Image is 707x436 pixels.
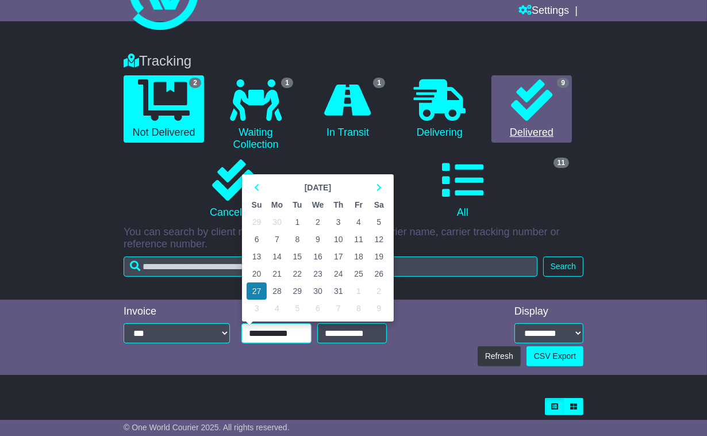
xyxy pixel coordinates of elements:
[267,300,287,317] td: 4
[369,282,389,300] td: 2
[267,231,287,248] td: 7
[353,155,572,223] a: 11 All
[124,155,342,223] a: Cancelled
[247,282,267,300] td: 27
[287,213,308,231] td: 1
[369,248,389,265] td: 19
[348,265,368,282] td: 25
[348,213,368,231] td: 4
[308,248,328,265] td: 16
[328,248,348,265] td: 17
[124,226,583,251] p: You can search by client name, OWC tracking number, carrier name, carrier tracking number or refe...
[554,158,569,168] span: 11
[267,248,287,265] td: 14
[287,282,308,300] td: 29
[118,53,589,70] div: Tracking
[369,231,389,248] td: 12
[328,213,348,231] td: 3
[399,75,480,143] a: Delivering
[189,78,201,88] span: 2
[267,213,287,231] td: 30
[518,2,569,21] a: Settings
[328,282,348,300] td: 31
[124,305,230,318] div: Invoice
[287,196,308,213] th: Tu
[373,78,385,88] span: 1
[267,179,368,196] th: Select Month
[514,305,583,318] div: Display
[348,300,368,317] td: 8
[247,265,267,282] td: 20
[247,213,267,231] td: 29
[369,196,389,213] th: Sa
[328,300,348,317] td: 7
[247,248,267,265] td: 13
[369,265,389,282] td: 26
[287,300,308,317] td: 5
[328,196,348,213] th: Th
[543,257,583,277] button: Search
[287,248,308,265] td: 15
[308,196,328,213] th: We
[287,231,308,248] td: 8
[308,300,328,317] td: 6
[247,231,267,248] td: 6
[267,282,287,300] td: 28
[247,300,267,317] td: 3
[267,265,287,282] td: 21
[308,265,328,282] td: 23
[247,196,267,213] th: Su
[308,282,328,300] td: 30
[348,231,368,248] td: 11
[328,265,348,282] td: 24
[478,346,521,366] button: Refresh
[287,265,308,282] td: 22
[348,282,368,300] td: 1
[124,423,290,432] span: © One World Courier 2025. All rights reserved.
[308,231,328,248] td: 9
[308,213,328,231] td: 2
[491,75,572,143] a: 9 Delivered
[216,75,296,155] a: 1 Waiting Collection
[308,75,388,143] a: 1 In Transit
[369,213,389,231] td: 5
[348,248,368,265] td: 18
[348,196,368,213] th: Fr
[124,75,204,143] a: 2 Not Delivered
[369,300,389,317] td: 9
[527,346,583,366] a: CSV Export
[328,231,348,248] td: 10
[281,78,293,88] span: 1
[557,78,569,88] span: 9
[267,196,287,213] th: Mo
